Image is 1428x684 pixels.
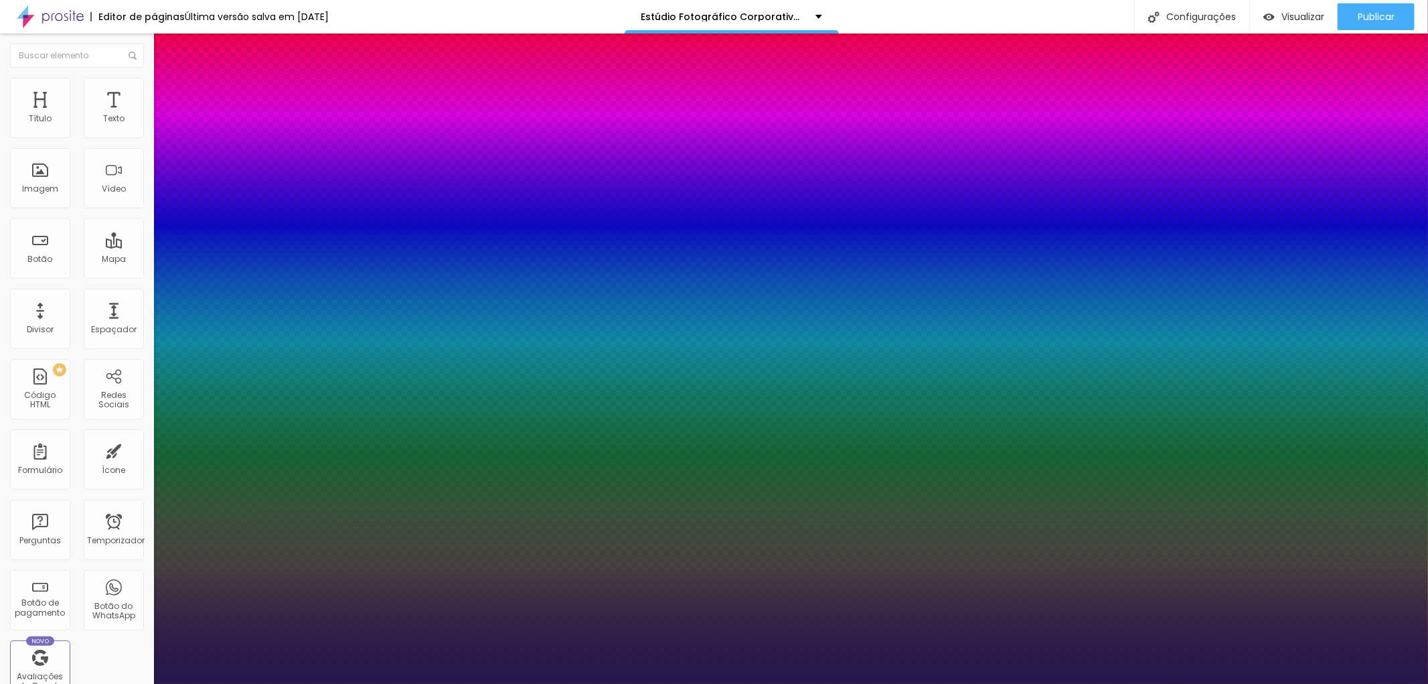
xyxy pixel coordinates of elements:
[92,600,135,621] font: Botão do WhatsApp
[28,253,53,265] font: Botão
[1263,11,1275,23] img: view-1.svg
[10,44,144,68] input: Buscar elemento
[18,464,62,476] font: Formulário
[27,324,54,335] font: Divisor
[19,535,61,546] font: Perguntas
[102,464,126,476] font: Ícone
[641,10,929,23] font: Estúdio Fotográfico Corporativo em [GEOGRAPHIC_DATA]
[25,389,56,410] font: Código HTML
[1250,3,1338,30] button: Visualizar
[87,535,145,546] font: Temporizador
[102,183,126,194] font: Vídeo
[15,597,66,618] font: Botão de pagamento
[185,10,329,23] font: Última versão salva em [DATE]
[1148,11,1160,23] img: Ícone
[1358,10,1395,23] font: Publicar
[22,183,58,194] font: Imagem
[98,389,129,410] font: Redes Sociais
[1166,10,1236,23] font: Configurações
[98,10,185,23] font: Editor de páginas
[129,52,137,60] img: Ícone
[91,324,137,335] font: Espaçador
[29,113,52,124] font: Título
[1338,3,1415,30] button: Publicar
[1281,10,1324,23] font: Visualizar
[102,253,126,265] font: Mapa
[103,113,125,124] font: Texto
[31,637,50,645] font: Novo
